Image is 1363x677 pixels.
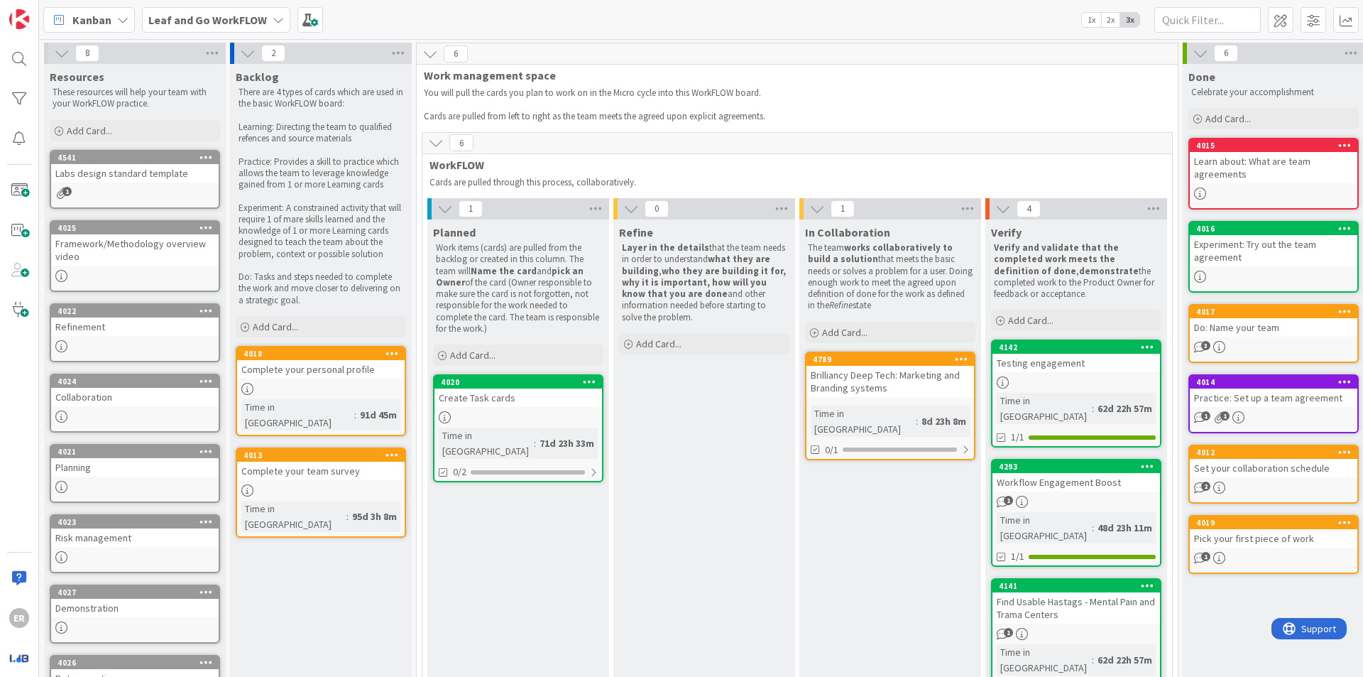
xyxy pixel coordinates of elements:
span: : [1092,652,1094,668]
span: 1 [1004,496,1013,505]
span: 8 [75,45,99,62]
span: Planned [433,225,476,239]
div: 4025 [51,222,219,234]
span: 1 [1220,411,1230,421]
strong: Layer in the details [622,242,709,254]
div: 4018 [237,347,405,360]
span: 6 [1214,45,1238,62]
div: 4541 [58,153,219,163]
p: These resources will help your team with your WorkFLOW practice. [53,87,217,110]
div: Planning [51,458,219,477]
span: 1 [459,200,483,217]
div: 4019 [1190,516,1357,529]
p: Experiment: A constrained activity that will require 1 of mare skills learned and the knowledge o... [239,202,403,260]
span: 1 [1201,552,1210,561]
div: Workflow Engagement Boost [992,473,1160,492]
span: 0 [645,200,669,217]
div: 4014Practice: Set up a team agreement [1190,376,1357,407]
span: Add Card... [450,349,496,362]
div: 4293 [992,460,1160,473]
div: Time in [GEOGRAPHIC_DATA] [997,644,1092,676]
div: 4142Testing engagement [992,341,1160,372]
div: 4022 [58,306,219,316]
div: 62d 22h 57m [1094,652,1156,668]
div: 4142 [992,341,1160,354]
span: 3x [1120,13,1139,27]
strong: demonstrate [1079,265,1139,277]
div: Do: Name your team [1190,318,1357,337]
div: 4027Demonstration [51,586,219,617]
div: 4017 [1190,305,1357,318]
div: 4541 [51,151,219,164]
div: 4024 [58,377,219,386]
span: 1/1 [1011,430,1024,445]
span: : [916,413,918,429]
div: 4141 [999,581,1160,591]
span: 1/1 [1011,549,1024,564]
div: Risk management [51,529,219,547]
span: 1x [1082,13,1101,27]
span: Add Card... [822,326,867,339]
div: 62d 22h 57m [1094,401,1156,416]
p: that the team needs in order to understand , and other information needed before starting to solv... [622,242,787,323]
div: Time in [GEOGRAPHIC_DATA] [811,406,916,437]
div: 4027 [51,586,219,599]
div: 4024 [51,375,219,388]
strong: Verify and validate that the completed work meets the definition of done [994,242,1121,277]
p: Celebrate your accomplishment [1191,87,1356,98]
div: 4012 [1196,448,1357,457]
span: Refine [619,225,653,239]
div: 4018Complete your personal profile [237,347,405,379]
div: Find Usable Hastags - Mental Pain and Trama Centers [992,592,1160,624]
span: 4 [1017,200,1041,217]
span: Add Card... [253,320,298,333]
div: 4142 [999,342,1160,352]
strong: Name the card [471,265,537,277]
span: : [354,407,356,423]
div: 4027 [58,587,219,597]
div: Set your collaboration schedule [1190,459,1357,477]
span: Verify [991,225,1022,239]
div: Learn about: What are team agreements [1190,152,1357,183]
span: Add Card... [1205,112,1251,125]
span: : [346,509,349,524]
span: 3 [1201,341,1210,350]
span: : [534,435,536,451]
span: 2 [1201,482,1210,491]
span: Backlog [236,70,279,84]
span: Add Card... [1008,314,1053,327]
p: , the completed work to the Product Owner for feedback or acceptance. [994,242,1159,300]
div: 4789Brilliancy Deep Tech: Marketing and Branding systems [806,353,974,397]
div: 4789 [813,354,974,364]
div: 4141Find Usable Hastags - Mental Pain and Trama Centers [992,580,1160,624]
div: 4015 [1190,139,1357,152]
span: : [1092,520,1094,536]
div: 4025 [58,223,219,233]
div: 95d 3h 8m [349,509,400,524]
div: 4025Framework/Methodology overview video [51,222,219,266]
strong: pick an Owner [436,265,586,288]
div: 4016 [1190,222,1357,235]
span: 1 [1201,411,1210,421]
div: 4020Create Task cards [434,376,602,407]
span: 1 [831,200,855,217]
div: Labs design standard template [51,164,219,183]
div: Time in [GEOGRAPHIC_DATA] [241,501,346,532]
div: Framework/Methodology overview video [51,234,219,266]
div: 48d 23h 11m [1094,520,1156,536]
span: Work management space [424,68,1160,82]
div: 4014 [1190,376,1357,389]
div: Collaboration [51,388,219,406]
span: 2 [261,45,285,62]
p: Learning: Directing the team to qualified refences and source materials [239,121,403,145]
div: 4013 [237,449,405,462]
p: The team that meets the basic needs or solves a problem for a user. Doing enough work to meet the... [808,242,973,312]
div: 4015Learn about: What are team agreements [1190,139,1357,183]
img: avatar [9,648,29,668]
div: 4022Refinement [51,305,219,336]
div: 4019 [1196,518,1357,528]
div: 4293 [999,462,1160,472]
div: 71d 23h 33m [536,435,598,451]
div: 4015 [1196,141,1357,151]
div: Experiment: Try out the team agreement [1190,235,1357,266]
